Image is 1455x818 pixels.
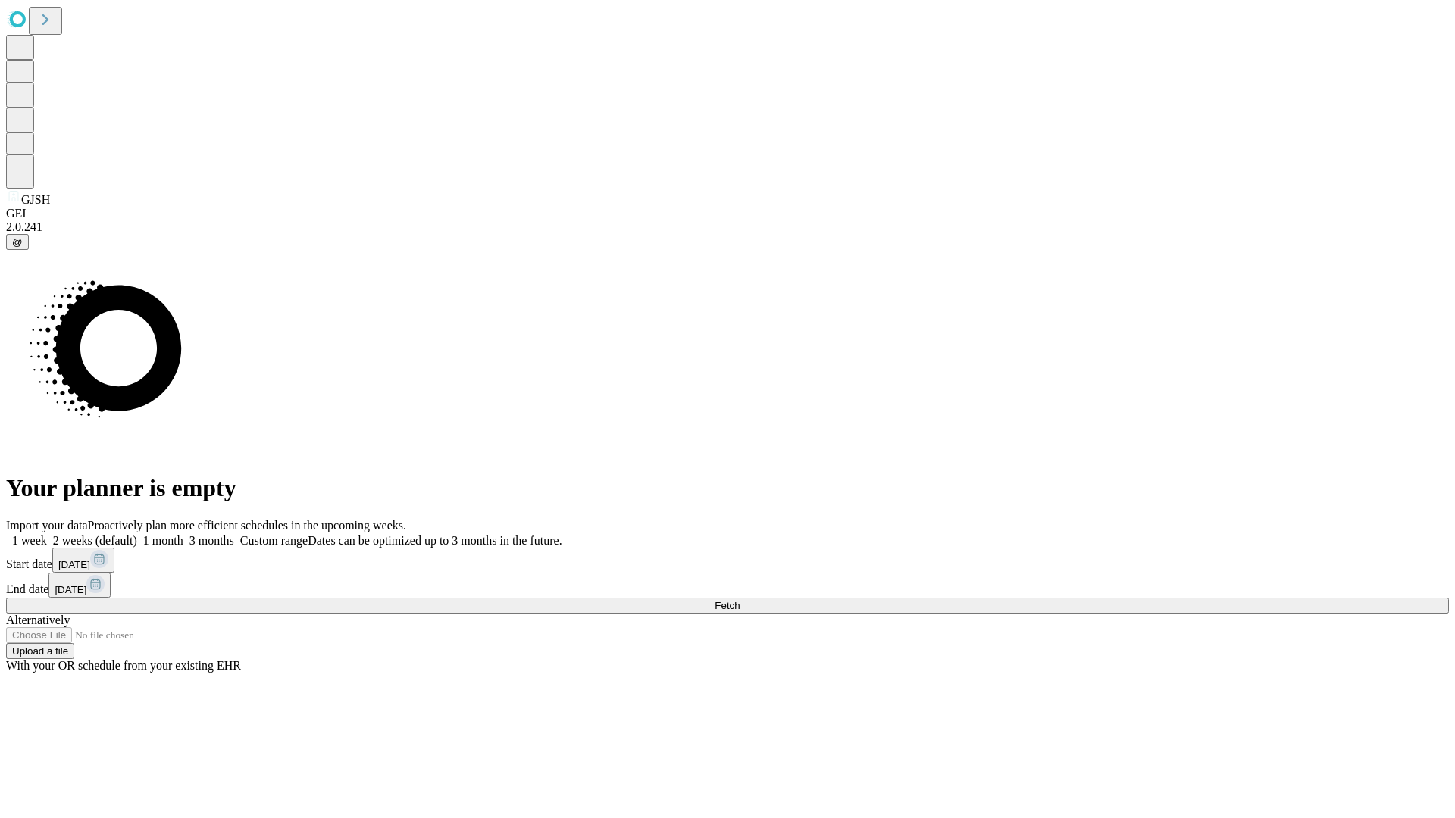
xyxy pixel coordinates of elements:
span: 1 week [12,534,47,547]
button: Fetch [6,598,1449,613]
div: GEI [6,207,1449,220]
button: [DATE] [48,573,111,598]
button: @ [6,234,29,250]
span: 3 months [189,534,234,547]
span: GJSH [21,193,50,206]
span: 1 month [143,534,183,547]
span: Import your data [6,519,88,532]
div: Start date [6,548,1449,573]
span: Alternatively [6,613,70,626]
span: [DATE] [55,584,86,595]
span: [DATE] [58,559,90,570]
span: @ [12,236,23,248]
h1: Your planner is empty [6,474,1449,502]
span: 2 weeks (default) [53,534,137,547]
span: Dates can be optimized up to 3 months in the future. [308,534,562,547]
span: With your OR schedule from your existing EHR [6,659,241,672]
div: 2.0.241 [6,220,1449,234]
span: Proactively plan more efficient schedules in the upcoming weeks. [88,519,406,532]
div: End date [6,573,1449,598]
button: Upload a file [6,643,74,659]
span: Fetch [715,600,740,611]
button: [DATE] [52,548,114,573]
span: Custom range [240,534,308,547]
